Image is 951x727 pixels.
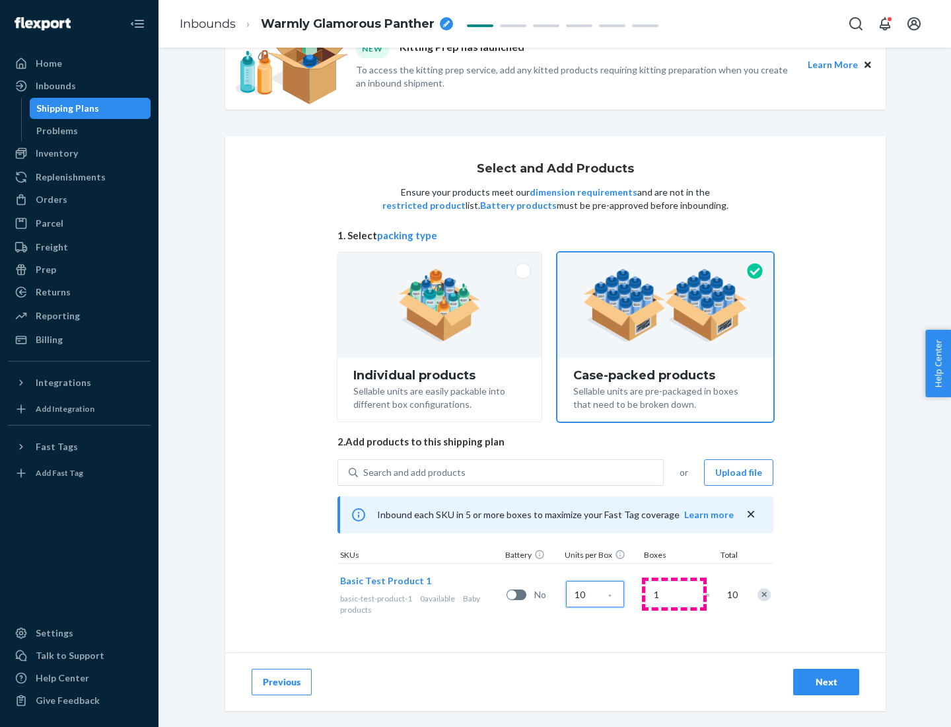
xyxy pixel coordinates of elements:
a: Inbounds [180,17,236,31]
button: Close Navigation [124,11,151,37]
div: Case-packed products [573,369,757,382]
div: Integrations [36,376,91,389]
button: restricted product [382,199,466,212]
a: Freight [8,237,151,258]
h1: Select and Add Products [477,163,634,176]
input: Case Quantity [566,581,624,607]
input: Number of boxes [645,581,703,607]
span: 1. Select [337,229,773,243]
button: Give Feedback [8,690,151,711]
a: Returns [8,282,151,303]
a: Reporting [8,305,151,326]
p: Kitting Prep has launched [400,40,524,57]
div: Returns [36,286,71,299]
a: Parcel [8,213,151,234]
span: 10 [724,588,738,601]
p: To access the kitting prep service, add any kitted products requiring kitting preparation when yo... [356,63,796,90]
span: = [705,588,718,601]
button: Upload file [704,459,773,486]
div: Sellable units are pre-packaged in boxes that need to be broken down. [573,382,757,411]
div: Add Integration [36,403,94,414]
a: Add Fast Tag [8,463,151,484]
span: Warmly Glamorous Panther [261,16,435,33]
div: Inbound each SKU in 5 or more boxes to maximize your Fast Tag coverage [337,496,773,533]
img: individual-pack.facf35554cb0f1810c75b2bd6df2d64e.png [398,269,481,342]
button: Next [793,669,859,695]
p: Ensure your products meet our and are not in the list. must be pre-approved before inbounding. [381,186,730,212]
div: Next [804,675,848,689]
button: Integrations [8,372,151,393]
button: Learn more [684,508,734,521]
div: Reporting [36,309,80,323]
div: Help Center [36,671,89,685]
button: Basic Test Product 1 [340,574,431,588]
span: 2. Add products to this shipping plan [337,435,773,449]
button: dimension requirements [530,186,637,199]
a: Problems [30,120,151,141]
a: Orders [8,189,151,210]
button: Open Search Box [843,11,869,37]
div: Prep [36,263,56,276]
div: Orders [36,193,67,206]
div: Settings [36,627,73,640]
div: Battery [503,549,562,563]
img: case-pack.59cecea509d18c883b923b81aeac6d0b.png [583,269,748,342]
span: Basic Test Product 1 [340,575,431,586]
div: Boxes [641,549,707,563]
span: No [534,588,561,601]
a: Add Integration [8,399,151,420]
div: Home [36,57,62,70]
button: Battery products [480,199,557,212]
button: Help Center [925,330,951,397]
a: Settings [8,623,151,644]
div: Total [707,549,740,563]
a: Inbounds [8,75,151,96]
a: Billing [8,329,151,350]
div: Freight [36,241,68,254]
div: Replenishments [36,171,106,184]
a: Home [8,53,151,74]
button: Previous [252,669,312,695]
button: Open notifications [872,11,898,37]
a: Prep [8,259,151,280]
a: Talk to Support [8,645,151,666]
div: Fast Tags [36,440,78,453]
div: NEW [356,40,389,57]
div: Search and add products [363,466,466,479]
div: Shipping Plans [36,102,99,115]
span: basic-test-product-1 [340,593,412,603]
a: Shipping Plans [30,98,151,119]
div: Talk to Support [36,649,104,662]
div: Parcel [36,217,63,230]
a: Help Center [8,668,151,689]
img: Flexport logo [15,17,71,30]
div: Give Feedback [36,694,100,707]
div: Individual products [353,369,526,382]
div: Sellable units are easily packable into different box configurations. [353,382,526,411]
div: Billing [36,333,63,346]
button: Open account menu [901,11,927,37]
button: Fast Tags [8,436,151,457]
button: close [744,508,757,521]
div: SKUs [337,549,503,563]
ol: breadcrumbs [169,5,464,44]
button: packing type [377,229,437,243]
span: or [680,466,688,479]
button: Close [861,57,875,72]
a: Replenishments [8,167,151,188]
div: Baby products [340,593,501,615]
div: Units per Box [562,549,641,563]
div: Inbounds [36,79,76,93]
button: Learn More [808,57,858,72]
div: Inventory [36,147,78,160]
div: Remove Item [757,588,771,601]
div: Add Fast Tag [36,467,83,478]
span: 0 available [420,593,455,603]
a: Inventory [8,143,151,164]
div: Problems [36,124,78,137]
